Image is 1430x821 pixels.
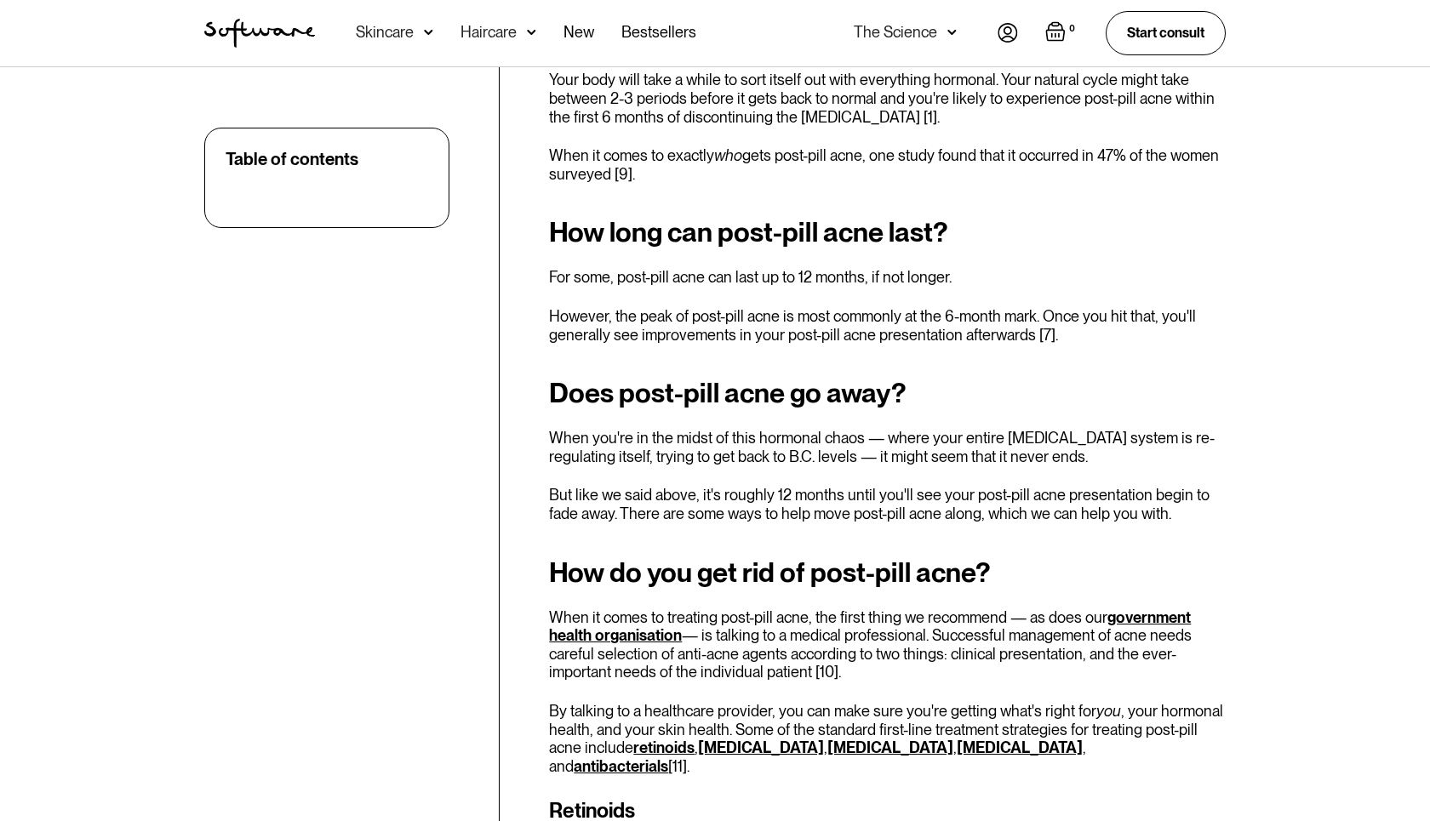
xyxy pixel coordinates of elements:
[549,608,1226,681] p: When it comes to treating post-pill acne, the first thing we recommend — as does our — is talking...
[549,557,1226,588] h2: How do you get rid of post-pill acne?
[1096,702,1121,720] em: you
[957,738,1083,756] a: [MEDICAL_DATA]
[527,24,536,41] img: arrow down
[549,702,1226,775] p: By talking to a healthcare provider, you can make sure you're getting what's right for , your hor...
[714,146,742,164] em: who
[1045,21,1078,45] a: Open cart
[698,738,824,756] a: [MEDICAL_DATA]
[574,757,668,775] a: antibacterials
[549,429,1226,465] p: When you're in the midst of this hormonal chaos — where your entire [MEDICAL_DATA] system is re-r...
[226,149,358,169] div: Table of contents
[633,738,695,756] a: retinoids
[204,19,315,48] img: Software Logo
[424,24,433,41] img: arrow down
[549,217,1226,248] h2: How long can post-pill acne last?
[549,378,1226,408] h2: Does post-pill acne go away?
[549,307,1226,344] p: However, the peak of post-pill acne is most commonly at the 6-month mark. Once you hit that, you'...
[1066,21,1078,37] div: 0
[549,486,1226,522] p: But like we said above, it's roughly 12 months until you'll see your post-pill acne presentation ...
[947,24,957,41] img: arrow down
[1106,11,1226,54] a: Start consult
[460,24,517,41] div: Haircare
[549,268,1226,287] p: For some, post-pill acne can last up to 12 months, if not longer.
[827,738,953,756] a: [MEDICAL_DATA]
[549,71,1226,126] p: Your body will take a while to sort itself out with everything hormonal. Your natural cycle might...
[356,24,414,41] div: Skincare
[549,608,1191,645] a: government health organisation
[549,146,1226,183] p: When it comes to exactly gets post-pill acne, one study found that it occurred in 47% of the wome...
[854,24,937,41] div: The Science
